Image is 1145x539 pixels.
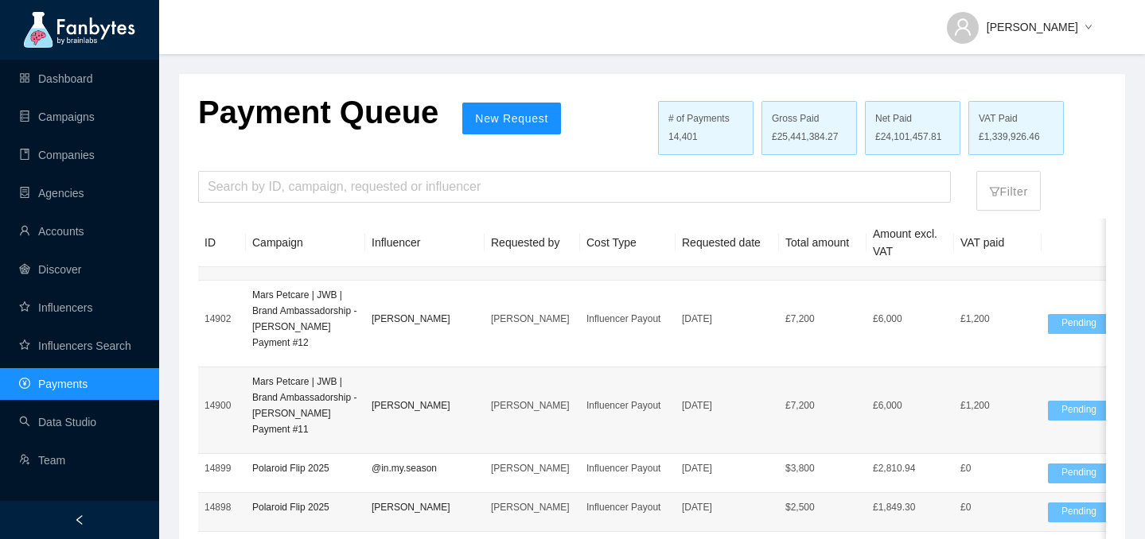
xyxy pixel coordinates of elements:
[365,219,485,267] th: Influencer
[960,397,1035,413] p: £1,200
[682,397,773,413] p: [DATE]
[682,311,773,327] p: [DATE]
[785,499,860,515] p: $ 2,500
[1085,23,1092,33] span: down
[979,130,1040,145] span: £1,339,926.46
[586,397,669,413] p: Influencer Payout
[960,460,1035,476] p: £0
[989,186,1000,197] span: filter
[785,311,860,327] p: £ 7,200
[989,175,1028,200] p: Filter
[682,460,773,476] p: [DATE]
[19,301,92,314] a: starInfluencers
[1048,314,1110,334] span: Pending
[19,339,131,352] a: starInfluencers Search
[867,219,954,267] th: Amount excl. VAT
[252,499,359,515] p: Polaroid Flip 2025
[491,460,574,476] p: [PERSON_NAME]
[19,225,84,238] a: userAccounts
[779,219,867,267] th: Total amount
[682,499,773,515] p: [DATE]
[19,454,65,467] a: usergroup-addTeam
[19,416,96,428] a: searchData Studio
[74,514,85,525] span: left
[1048,502,1110,522] span: Pending
[372,460,478,476] p: @in.my.season
[586,311,669,327] p: Influencer Payout
[979,111,1053,126] div: VAT Paid
[198,93,438,131] p: Payment Queue
[873,311,948,327] p: £6,000
[204,397,240,413] p: 14900
[19,149,95,161] a: bookCompanies
[252,287,359,351] p: Mars Petcare | JWB | Brand Ambassadorship - [PERSON_NAME] Payment #12
[1048,401,1110,421] span: Pending
[873,397,948,413] p: £6,000
[252,460,359,476] p: Polaroid Flip 2025
[676,219,779,267] th: Requested date
[1048,463,1110,483] span: Pending
[953,17,972,37] span: user
[934,8,1105,33] button: [PERSON_NAME]down
[204,311,240,327] p: 14902
[875,111,950,126] div: Net Paid
[475,112,548,125] span: New Request
[873,460,948,476] p: £2,810.94
[668,111,743,126] div: # of Payments
[976,171,1041,211] button: filterFilter
[491,499,574,515] p: [PERSON_NAME]
[987,18,1078,36] span: [PERSON_NAME]
[204,460,240,476] p: 14899
[19,263,81,276] a: radar-chartDiscover
[954,219,1042,267] th: VAT paid
[372,499,478,515] p: [PERSON_NAME]
[485,219,580,267] th: Requested by
[668,130,698,145] span: 14,401
[246,219,365,267] th: Campaign
[491,311,574,327] p: [PERSON_NAME]
[19,72,93,85] a: appstoreDashboard
[580,219,676,267] th: Cost Type
[875,130,941,145] span: £24,101,457.81
[462,103,561,134] button: New Request
[785,397,860,413] p: £ 7,200
[960,499,1035,515] p: £0
[19,111,95,123] a: databaseCampaigns
[19,378,88,390] a: pay-circlePayments
[491,397,574,413] p: [PERSON_NAME]
[372,311,478,327] p: [PERSON_NAME]
[772,130,838,145] span: £25,441,384.27
[785,460,860,476] p: $ 3,800
[873,499,948,515] p: £1,849.30
[204,499,240,515] p: 14898
[586,499,669,515] p: Influencer Payout
[19,187,84,200] a: containerAgencies
[252,374,359,437] p: Mars Petcare | JWB | Brand Ambassadorship - [PERSON_NAME] Payment #11
[198,219,246,267] th: ID
[960,311,1035,327] p: £1,200
[372,397,478,413] p: [PERSON_NAME]
[772,111,847,126] div: Gross Paid
[586,460,669,476] p: Influencer Payout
